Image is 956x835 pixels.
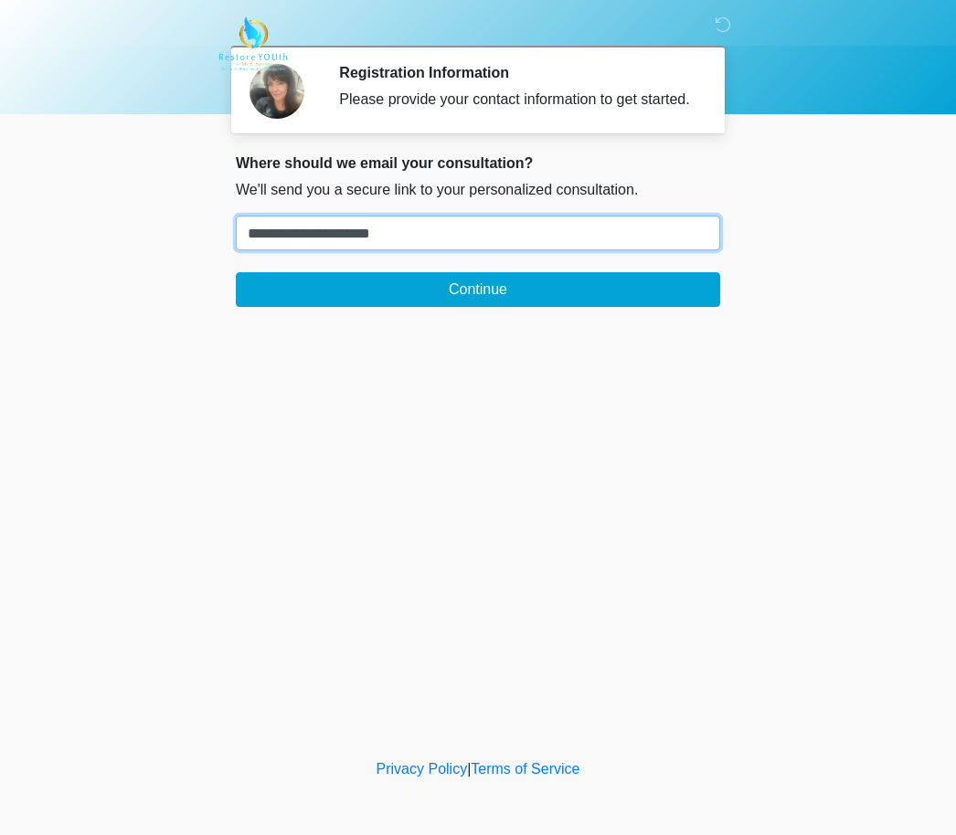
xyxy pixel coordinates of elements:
h2: Where should we email your consultation? [236,154,720,172]
a: | [467,761,471,777]
img: Restore YOUth Med Spa Logo [218,14,288,74]
p: We'll send you a secure link to your personalized consultation. [236,179,720,201]
div: Please provide your contact information to get started. [339,89,693,111]
button: Continue [236,272,720,307]
img: Agent Avatar [250,64,304,119]
a: Privacy Policy [377,761,468,777]
a: Terms of Service [471,761,579,777]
